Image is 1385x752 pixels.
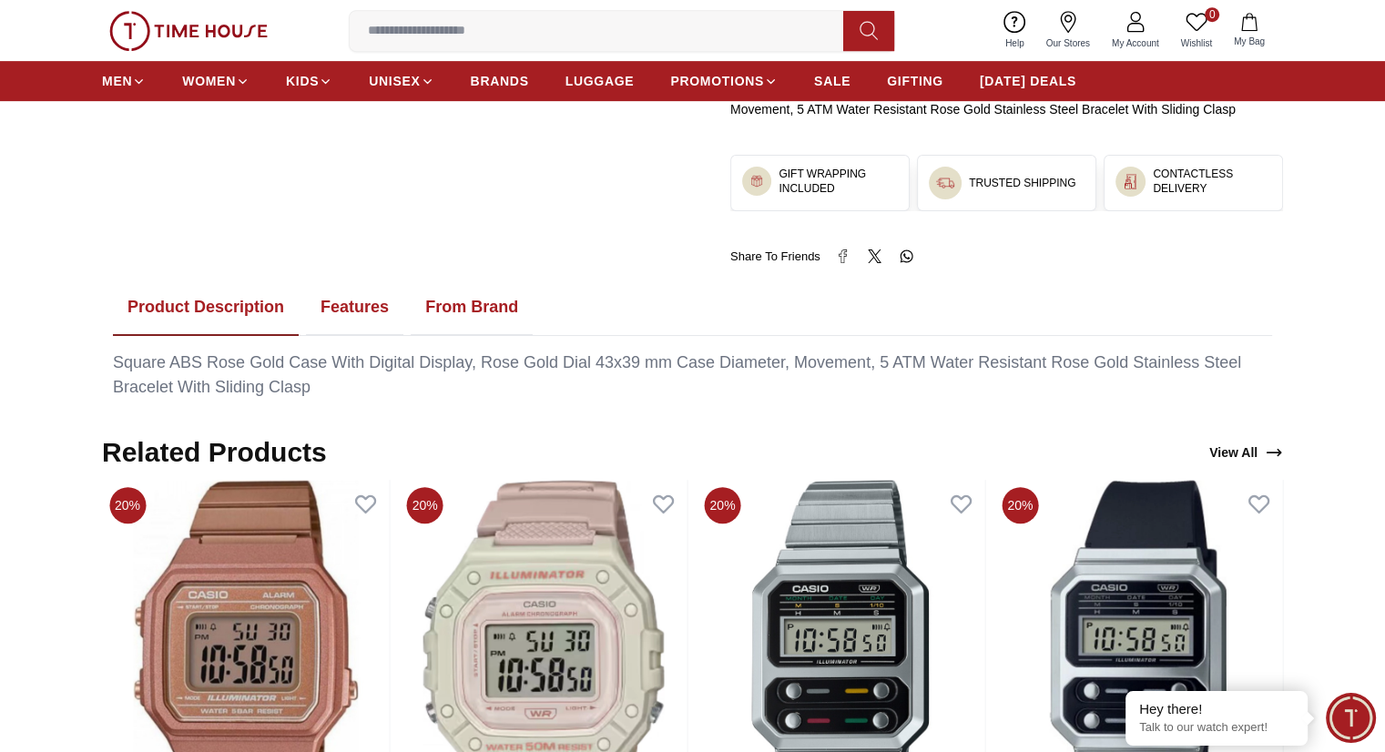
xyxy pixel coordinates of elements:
[369,72,420,90] span: UNISEX
[749,174,764,188] img: ...
[1174,36,1219,50] span: Wishlist
[1326,693,1376,743] div: Chat Widget
[887,72,943,90] span: GIFTING
[1035,7,1101,54] a: Our Stores
[814,72,850,90] span: SALE
[113,351,1272,400] div: Square ABS Rose Gold Case With Digital Display, Rose Gold Dial 43x39 mm Case Diameter, Movement, ...
[471,72,529,90] span: BRANDS
[980,72,1076,90] span: [DATE] DEALS
[182,72,236,90] span: WOMEN
[182,65,250,97] a: WOMEN
[1002,487,1038,523] span: 20%
[369,65,433,97] a: UNISEX
[1039,36,1097,50] span: Our Stores
[969,176,1075,190] h3: TRUSTED SHIPPING
[1123,174,1138,189] img: ...
[109,11,268,51] img: ...
[994,7,1035,54] a: Help
[1139,720,1294,736] p: Talk to our watch expert!
[113,279,299,336] button: Product Description
[998,36,1032,50] span: Help
[936,174,954,192] img: ...
[1139,700,1294,718] div: Hey there!
[109,487,146,523] span: 20%
[1223,9,1276,52] button: My Bag
[102,436,327,469] h2: Related Products
[814,65,850,97] a: SALE
[670,72,764,90] span: PROMOTIONS
[887,65,943,97] a: GIFTING
[1105,36,1166,50] span: My Account
[306,279,403,336] button: Features
[102,72,132,90] span: MEN
[407,487,443,523] span: 20%
[730,248,820,266] span: Share To Friends
[565,65,635,97] a: LUGGAGE
[779,167,898,196] h3: GIFT WRAPPING INCLUDED
[705,487,741,523] span: 20%
[565,72,635,90] span: LUGGAGE
[670,65,778,97] a: PROMOTIONS
[1206,440,1287,465] a: View All
[286,72,319,90] span: KIDS
[1227,35,1272,48] span: My Bag
[1209,443,1283,462] div: View All
[471,65,529,97] a: BRANDS
[411,279,533,336] button: From Brand
[1153,167,1271,196] h3: CONTACTLESS DELIVERY
[102,65,146,97] a: MEN
[1170,7,1223,54] a: 0Wishlist
[980,65,1076,97] a: [DATE] DEALS
[286,65,332,97] a: KIDS
[1205,7,1219,22] span: 0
